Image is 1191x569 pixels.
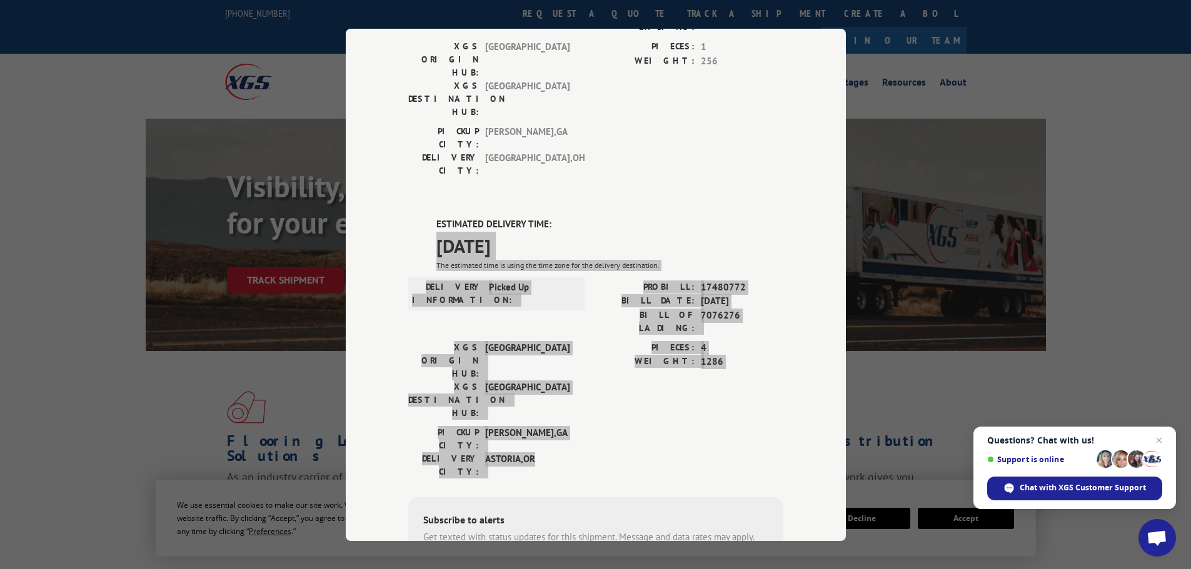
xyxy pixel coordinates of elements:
label: BILL OF LADING: [596,7,695,34]
label: PICKUP CITY: [408,425,479,452]
span: [GEOGRAPHIC_DATA] [485,380,570,419]
span: Questions? Chat with us! [987,435,1162,445]
label: XGS DESTINATION HUB: [408,380,479,419]
span: Support is online [987,455,1092,464]
label: BILL OF LADING: [596,308,695,334]
span: 256 [701,54,783,68]
label: WEIGHT: [596,355,695,369]
span: [GEOGRAPHIC_DATA] , OH [485,151,570,177]
label: PROBILL: [596,280,695,294]
span: 1286 [701,355,783,369]
span: 17480772 [701,280,783,294]
span: [PERSON_NAME] , GA [485,125,570,151]
span: ASTORIA , OR [485,452,570,478]
span: [GEOGRAPHIC_DATA] [485,79,570,119]
div: Open chat [1138,519,1176,557]
span: 7076276 [701,308,783,334]
span: Close chat [1152,433,1167,448]
label: WEIGHT: [596,54,695,68]
span: 3096925 [701,7,783,34]
span: [DATE] [436,231,783,259]
span: 4 [701,340,783,355]
span: [GEOGRAPHIC_DATA] [485,340,570,380]
span: [DATE] [701,294,783,309]
label: PICKUP CITY: [408,125,479,151]
label: PIECES: [596,340,695,355]
label: DELIVERY INFORMATION: [412,280,483,306]
label: XGS ORIGIN HUB: [408,40,479,79]
label: DELIVERY CITY: [408,151,479,177]
span: [GEOGRAPHIC_DATA] [485,40,570,79]
label: ESTIMATED DELIVERY TIME: [436,217,783,232]
div: The estimated time is using the time zone for the delivery destination. [436,259,783,270]
label: DELIVERY CITY: [408,452,479,478]
span: Chat with XGS Customer Support [1020,482,1146,493]
label: BILL DATE: [596,294,695,309]
div: Subscribe to alerts [423,512,768,530]
label: XGS DESTINATION HUB: [408,79,479,119]
label: XGS ORIGIN HUB: [408,340,479,380]
span: 1 [701,40,783,54]
span: [PERSON_NAME] , GA [485,425,570,452]
div: Get texted with status updates for this shipment. Message and data rates may apply. Message frequ... [423,530,768,558]
div: Chat with XGS Customer Support [987,477,1162,500]
span: Picked Up [489,280,573,306]
label: PIECES: [596,40,695,54]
